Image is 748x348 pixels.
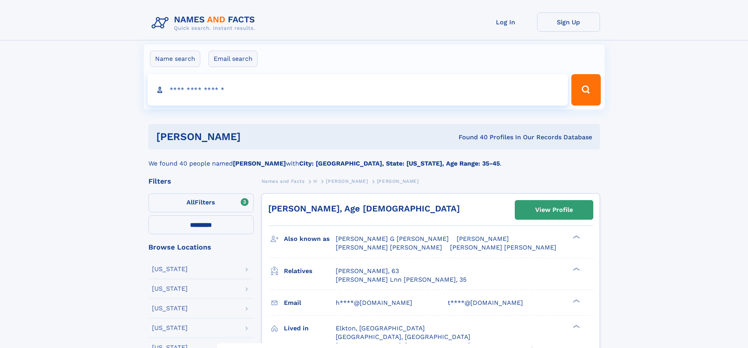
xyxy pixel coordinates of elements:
span: H [313,179,317,184]
b: City: [GEOGRAPHIC_DATA], State: [US_STATE], Age Range: 35-45 [299,160,500,167]
div: ❯ [571,235,580,240]
span: [PERSON_NAME] [326,179,368,184]
div: ❯ [571,266,580,271]
a: [PERSON_NAME], Age [DEMOGRAPHIC_DATA] [268,204,460,213]
a: H [313,176,317,186]
a: Log In [474,13,537,32]
button: Search Button [571,74,600,106]
div: [US_STATE] [152,325,188,331]
a: Sign Up [537,13,600,32]
img: Logo Names and Facts [148,13,262,34]
div: [US_STATE] [152,266,188,272]
div: ❯ [571,324,580,329]
a: [PERSON_NAME] Lnn [PERSON_NAME], 35 [336,275,466,284]
span: [PERSON_NAME] [PERSON_NAME] [450,244,556,251]
a: Names and Facts [262,176,305,186]
div: We found 40 people named with . [148,149,600,168]
span: [PERSON_NAME] [PERSON_NAME] [336,244,442,251]
div: Filters [148,178,254,185]
b: [PERSON_NAME] [233,160,286,167]
div: ❯ [571,298,580,303]
div: Browse Locations [148,244,254,251]
a: View Profile [515,200,593,219]
h3: Relatives [284,264,336,278]
div: Found 40 Profiles In Our Records Database [349,133,592,142]
label: Email search [208,51,258,67]
input: search input [148,74,568,106]
label: Filters [148,193,254,212]
h1: [PERSON_NAME] [156,132,350,142]
label: Name search [150,51,200,67]
span: Elkton, [GEOGRAPHIC_DATA] [336,324,425,332]
span: [PERSON_NAME] [457,235,509,242]
h3: Lived in [284,322,336,335]
span: [GEOGRAPHIC_DATA], [GEOGRAPHIC_DATA] [336,333,470,341]
a: [PERSON_NAME] [326,176,368,186]
span: [PERSON_NAME] [377,179,419,184]
span: All [187,199,195,206]
div: [US_STATE] [152,286,188,292]
a: [PERSON_NAME], 63 [336,267,399,275]
span: [PERSON_NAME] G [PERSON_NAME] [336,235,449,242]
div: View Profile [535,201,573,219]
h3: Also known as [284,232,336,246]
h3: Email [284,296,336,310]
div: [US_STATE] [152,305,188,312]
